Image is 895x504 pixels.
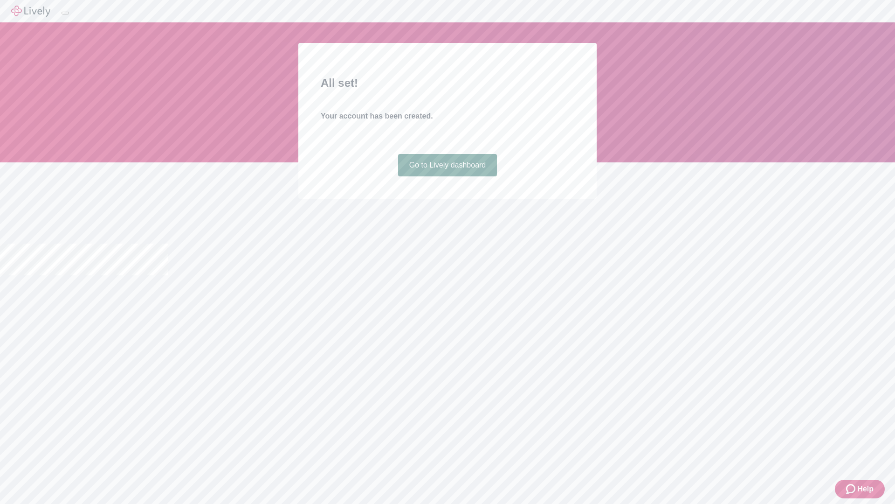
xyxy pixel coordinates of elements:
[62,12,69,14] button: Log out
[11,6,50,17] img: Lively
[321,111,574,122] h4: Your account has been created.
[321,75,574,91] h2: All set!
[835,480,885,498] button: Zendesk support iconHelp
[398,154,497,176] a: Go to Lively dashboard
[846,483,857,495] svg: Zendesk support icon
[857,483,874,495] span: Help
